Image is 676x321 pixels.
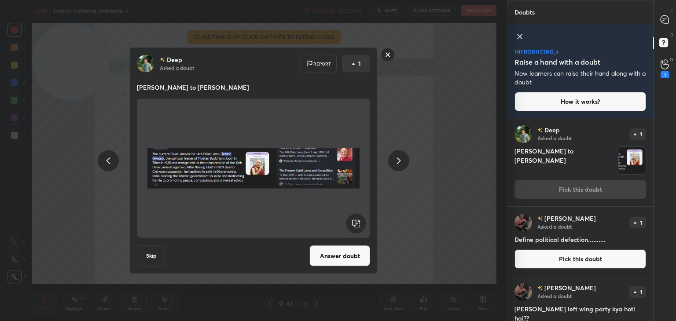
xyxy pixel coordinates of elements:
[507,0,542,24] p: Doubts
[537,216,543,221] img: no-rating-badge.077c3623.svg
[514,69,646,87] p: Now learners can raise their hand along with a doubt
[514,57,600,67] h5: Raise a hand with a doubt
[514,249,646,269] button: Pick this doubt
[358,59,361,68] p: 1
[514,92,646,111] button: How it works?
[514,283,532,301] img: 5296f85a136b4b728847e3dc541588be.jpg
[160,64,194,71] p: Asked a doubt
[160,57,165,62] img: no-rating-badge.077c3623.svg
[507,118,653,321] div: grid
[309,245,370,266] button: Answer doubt
[640,131,642,137] p: 1
[671,7,673,14] p: T
[147,102,360,234] img: 1756809808NZYAVN.png
[670,56,673,63] p: G
[137,83,370,92] p: [PERSON_NAME] to [PERSON_NAME]
[544,215,596,222] p: [PERSON_NAME]
[537,223,572,230] p: Asked a doubt
[537,128,543,133] img: no-rating-badge.077c3623.svg
[618,147,646,174] img: 1756809808NZYAVN.png
[514,214,532,231] img: 5296f85a136b4b728847e3dc541588be.jpg
[554,53,556,55] img: small-star.76a44327.svg
[544,127,560,134] p: Deep
[137,245,165,266] button: Skip
[167,56,182,63] p: Deep
[137,55,154,73] img: 6e915057ebbd428cb18fb463484faca1.jpg
[514,125,532,143] img: 6e915057ebbd428cb18fb463484faca1.jpg
[537,135,572,142] p: Asked a doubt
[640,289,642,295] p: 1
[670,32,673,38] p: D
[537,286,543,291] img: no-rating-badge.077c3623.svg
[301,55,337,73] div: Report
[661,71,669,78] div: 1
[544,285,596,292] p: [PERSON_NAME]
[640,220,642,225] p: 1
[514,49,554,54] p: introducing
[537,292,572,299] p: Asked a doubt
[555,50,559,54] img: large-star.026637fe.svg
[514,146,614,175] h4: [PERSON_NAME] to [PERSON_NAME]
[514,235,646,244] h4: Define political defection..........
